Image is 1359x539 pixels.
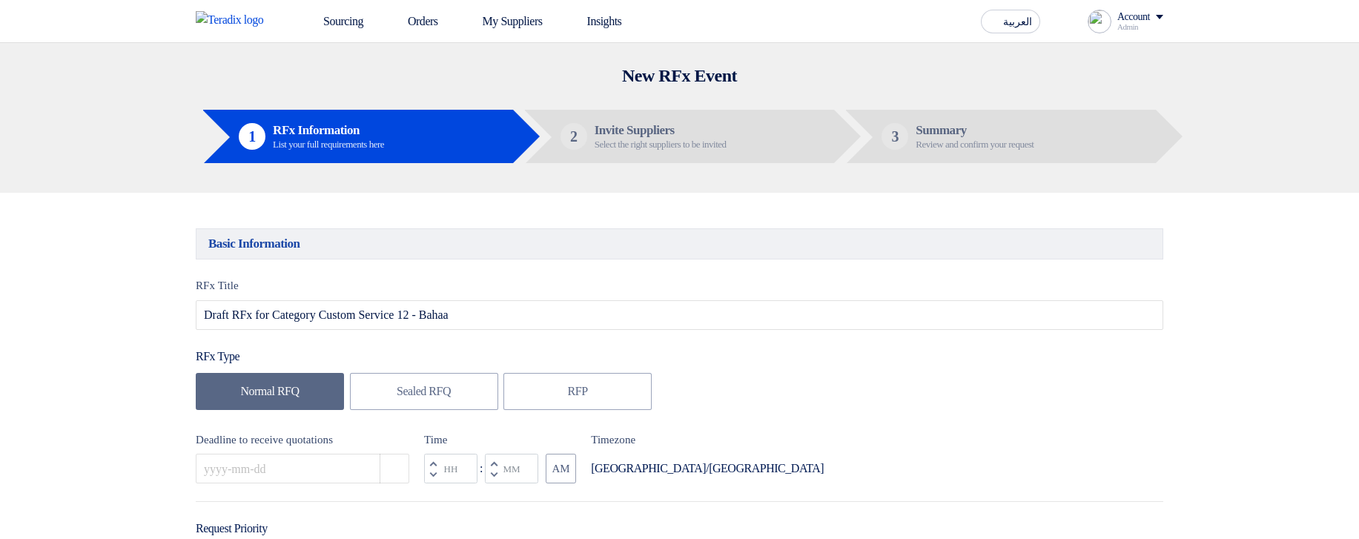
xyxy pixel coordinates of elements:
input: yyyy-mm-dd [196,454,409,483]
div: Select the right suppliers to be invited [595,139,727,149]
span: العربية [1003,17,1032,27]
label: RFx Title [196,277,1163,294]
label: Request Priority [196,520,268,538]
a: Sourcing [291,5,375,38]
a: My Suppliers [450,5,555,38]
div: 2 [561,123,587,150]
label: RFP [503,373,652,410]
h5: Basic Information [196,228,1163,259]
button: العربية [981,10,1040,33]
h5: Summary [916,124,1034,137]
h2: New RFx Event [196,65,1163,86]
div: RFx Type [196,348,1163,366]
label: Time [424,431,576,449]
div: 1 [239,123,265,150]
label: Sealed RFQ [350,373,498,410]
div: 3 [882,123,908,150]
input: Minutes [485,454,538,483]
div: [GEOGRAPHIC_DATA]/[GEOGRAPHIC_DATA] [591,460,824,477]
h5: RFx Information [273,124,384,137]
a: Insights [555,5,634,38]
h5: Invite Suppliers [595,124,727,137]
label: Normal RFQ [196,373,344,410]
label: Timezone [591,431,824,449]
div: Account [1117,11,1150,24]
img: profile_test.png [1088,10,1111,33]
input: e.g. New ERP System, Server Visualization Project... [196,300,1163,330]
div: Admin [1117,23,1163,31]
div: : [477,460,485,477]
div: Review and confirm your request [916,139,1034,149]
input: Hours [424,454,477,483]
button: AM [546,454,576,483]
div: List your full requirements here [273,139,384,149]
label: Deadline to receive quotations [196,431,409,449]
img: Teradix logo [196,11,273,29]
a: Orders [375,5,450,38]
